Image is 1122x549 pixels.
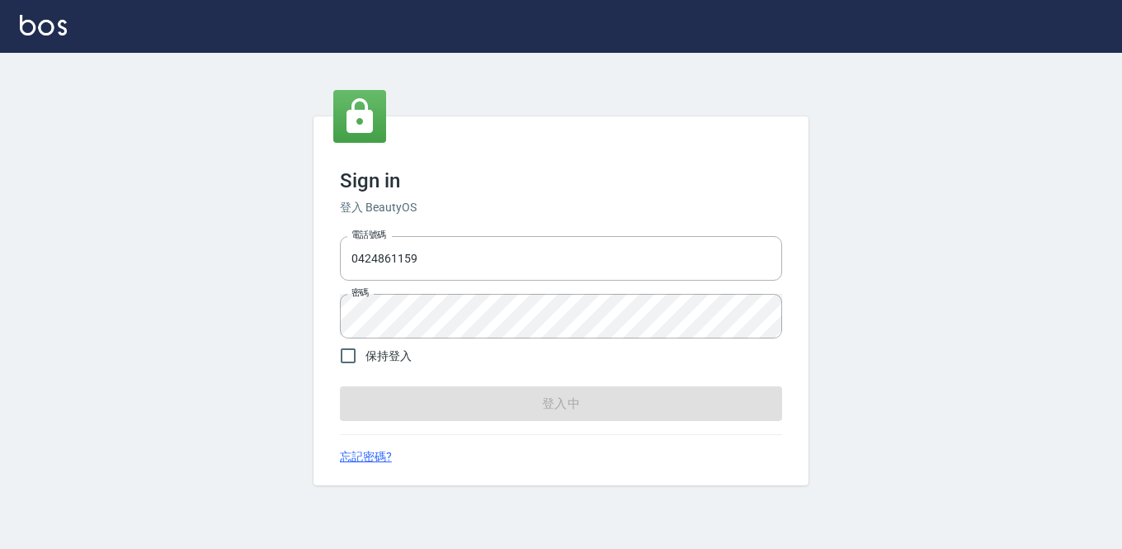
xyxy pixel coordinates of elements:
[20,15,67,35] img: Logo
[351,229,386,241] label: 電話號碼
[340,169,782,192] h3: Sign in
[340,199,782,216] h6: 登入 BeautyOS
[340,448,392,466] a: 忘記密碼?
[365,348,412,365] span: 保持登入
[351,286,369,299] label: 密碼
